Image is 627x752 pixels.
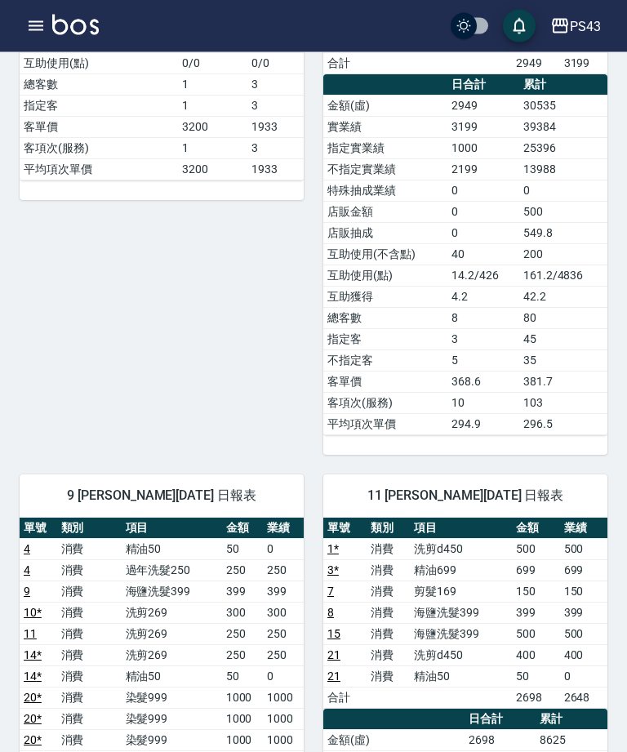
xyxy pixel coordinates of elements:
td: 250 [263,645,304,666]
span: 9 [PERSON_NAME][DATE] 日報表 [39,488,284,505]
td: 0/0 [247,53,304,74]
td: 指定客 [20,96,178,117]
td: 洗剪269 [122,624,222,645]
td: 3 [247,96,304,117]
a: 4 [24,564,30,577]
td: 金額(虛) [323,730,465,751]
td: 500 [512,539,559,560]
td: 消費 [57,560,122,581]
td: 500 [512,624,559,645]
td: 3 [247,74,304,96]
td: 45 [519,329,607,350]
td: 洗剪269 [122,645,222,666]
td: 總客數 [323,308,447,329]
td: 50 [222,666,263,687]
td: 0 [560,666,607,687]
td: 1000 [263,730,304,751]
td: 368.6 [447,372,519,393]
td: 合計 [323,687,367,709]
td: 250 [263,624,304,645]
td: 80 [519,308,607,329]
td: 不指定實業績 [323,159,447,180]
td: 互助使用(點) [20,53,178,74]
td: 1933 [247,159,304,180]
td: 不指定客 [323,350,447,372]
td: 250 [222,645,263,666]
th: 業績 [263,518,304,540]
td: 消費 [57,730,122,751]
td: 消費 [57,687,122,709]
td: 3200 [178,159,247,180]
td: 店販金額 [323,202,447,223]
td: 300 [263,603,304,624]
td: 平均項次單價 [20,159,178,180]
td: 50 [222,539,263,560]
th: 類別 [367,518,410,540]
td: 消費 [57,709,122,730]
table: a dense table [323,75,607,436]
td: 剪髮169 [410,581,512,603]
td: 161.2/4836 [519,265,607,287]
td: 0 [263,666,304,687]
th: 金額 [222,518,263,540]
td: 500 [519,202,607,223]
th: 日合計 [465,710,536,731]
td: 400 [512,645,559,666]
td: 0 [263,539,304,560]
td: 海鹽洗髮399 [410,624,512,645]
td: 消費 [367,603,410,624]
td: 300 [222,603,263,624]
td: 3199 [447,117,519,138]
td: 500 [560,539,607,560]
td: 消費 [57,539,122,560]
td: 消費 [367,539,410,560]
th: 日合計 [447,75,519,96]
td: 250 [222,624,263,645]
td: 3 [447,329,519,350]
td: 1000 [263,709,304,730]
button: PS43 [544,10,607,43]
td: 250 [222,560,263,581]
td: 消費 [367,560,410,581]
td: 精油50 [122,666,222,687]
td: 8 [447,308,519,329]
td: 13988 [519,159,607,180]
td: 699 [512,560,559,581]
td: 1 [178,138,247,159]
a: 4 [24,543,30,556]
td: 總客數 [20,74,178,96]
td: 103 [519,393,607,414]
td: 25396 [519,138,607,159]
th: 累計 [519,75,607,96]
td: 0 [447,202,519,223]
td: 消費 [367,581,410,603]
td: 互助使用(點) [323,265,447,287]
td: 42.2 [519,287,607,308]
td: 3 [247,138,304,159]
th: 單號 [20,518,57,540]
th: 類別 [57,518,122,540]
td: 2698 [465,730,536,751]
th: 累計 [536,710,607,731]
td: 精油699 [410,560,512,581]
td: 0/0 [178,53,247,74]
td: 客項次(服務) [323,393,447,414]
table: a dense table [323,518,607,710]
th: 業績 [560,518,607,540]
td: 染髮999 [122,730,222,751]
td: 客項次(服務) [20,138,178,159]
td: 0 [519,180,607,202]
td: 399 [512,603,559,624]
td: 40 [447,244,519,265]
td: 洗剪d450 [410,645,512,666]
a: 21 [327,649,340,662]
td: 1933 [247,117,304,138]
td: 14.2/426 [447,265,519,287]
a: 8 [327,607,334,620]
td: 294.9 [447,414,519,435]
td: 30535 [519,96,607,117]
td: 2199 [447,159,519,180]
td: 1000 [222,709,263,730]
td: 39384 [519,117,607,138]
td: 3200 [178,117,247,138]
